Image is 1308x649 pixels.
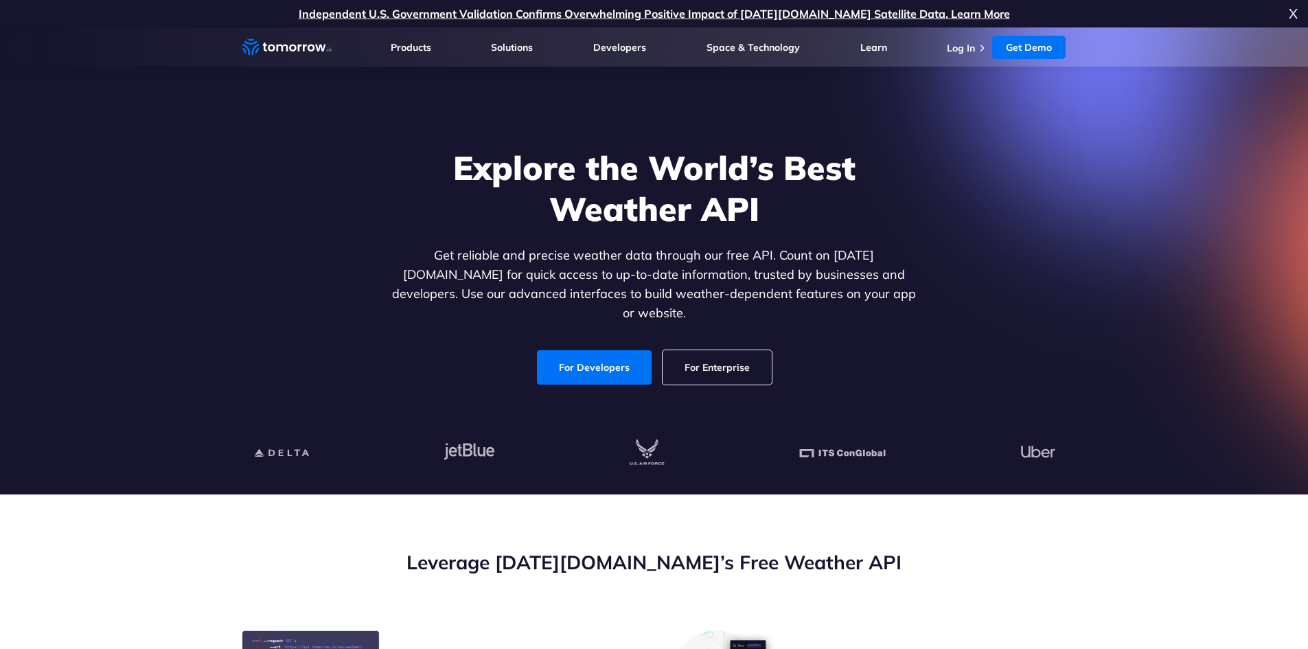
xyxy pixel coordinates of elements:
h2: Leverage [DATE][DOMAIN_NAME]’s Free Weather API [242,549,1066,576]
a: For Enterprise [663,350,772,385]
h1: Explore the World’s Best Weather API [389,147,919,229]
a: For Developers [537,350,652,385]
a: Independent U.S. Government Validation Confirms Overwhelming Positive Impact of [DATE][DOMAIN_NAM... [299,7,1010,21]
a: Learn [860,41,887,54]
a: Solutions [491,41,533,54]
a: Get Demo [992,36,1066,59]
a: Home link [242,37,332,58]
a: Log In [947,42,975,54]
a: Space & Technology [707,41,800,54]
a: Products [391,41,431,54]
p: Get reliable and precise weather data through our free API. Count on [DATE][DOMAIN_NAME] for quic... [389,246,919,323]
a: Developers [593,41,646,54]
